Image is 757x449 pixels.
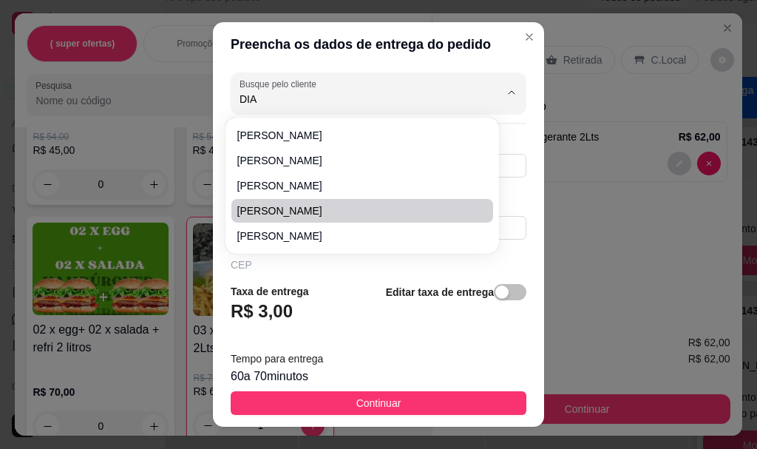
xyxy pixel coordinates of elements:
[356,395,401,411] span: Continuar
[517,25,541,49] button: Close
[228,121,496,251] div: Suggestions
[386,286,494,298] strong: Editar taxa de entrega
[231,353,323,365] span: Tempo para entrega
[237,178,472,193] span: [PERSON_NAME]
[231,300,293,323] h3: R$ 3,00
[240,92,476,107] input: Busque pelo cliente
[237,128,472,143] span: [PERSON_NAME]
[213,22,544,67] header: Preencha os dados de entrega do pedido
[500,81,523,104] button: Show suggestions
[240,78,322,90] label: Busque pelo cliente
[231,286,309,297] strong: Taxa de entrega
[231,368,526,385] div: 60 a 70 minutos
[231,257,526,272] div: CEP
[237,229,472,243] span: [PERSON_NAME]
[237,203,472,218] span: [PERSON_NAME]
[231,124,493,248] ul: Suggestions
[237,153,472,168] span: [PERSON_NAME]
